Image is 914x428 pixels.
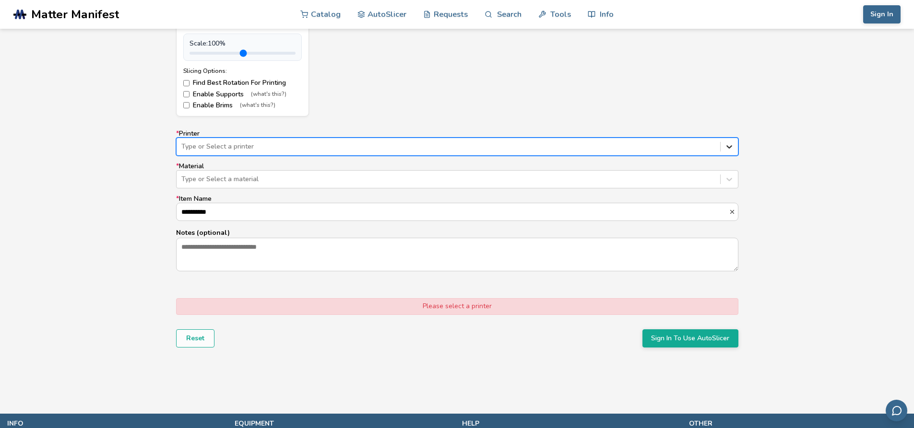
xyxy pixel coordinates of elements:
[181,143,183,150] input: *PrinterType or Select a printer
[177,238,738,271] textarea: Notes (optional)
[183,102,190,108] input: Enable Brims(what's this?)
[177,203,729,220] input: *Item Name
[183,68,302,74] div: Slicing Options:
[183,102,302,109] label: Enable Brims
[729,208,738,215] button: *Item Name
[863,5,901,23] button: Sign In
[183,91,190,97] input: Enable Supports(what's this?)
[251,91,286,98] span: (what's this?)
[886,400,907,421] button: Send feedback via email
[183,91,302,98] label: Enable Supports
[181,175,183,183] input: *MaterialType or Select a material
[176,162,738,188] label: Material
[183,80,190,86] input: Find Best Rotation For Printing
[176,228,738,238] p: Notes (optional)
[31,8,119,21] span: Matter Manifest
[183,79,302,87] label: Find Best Rotation For Printing
[176,298,738,314] div: Please select a printer
[176,130,738,156] label: Printer
[176,195,738,221] label: Item Name
[176,329,214,347] button: Reset
[642,329,738,347] button: Sign In To Use AutoSlicer
[183,24,302,31] div: File Size: 2.02MB
[190,40,226,47] span: Scale: 100 %
[240,102,275,109] span: (what's this?)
